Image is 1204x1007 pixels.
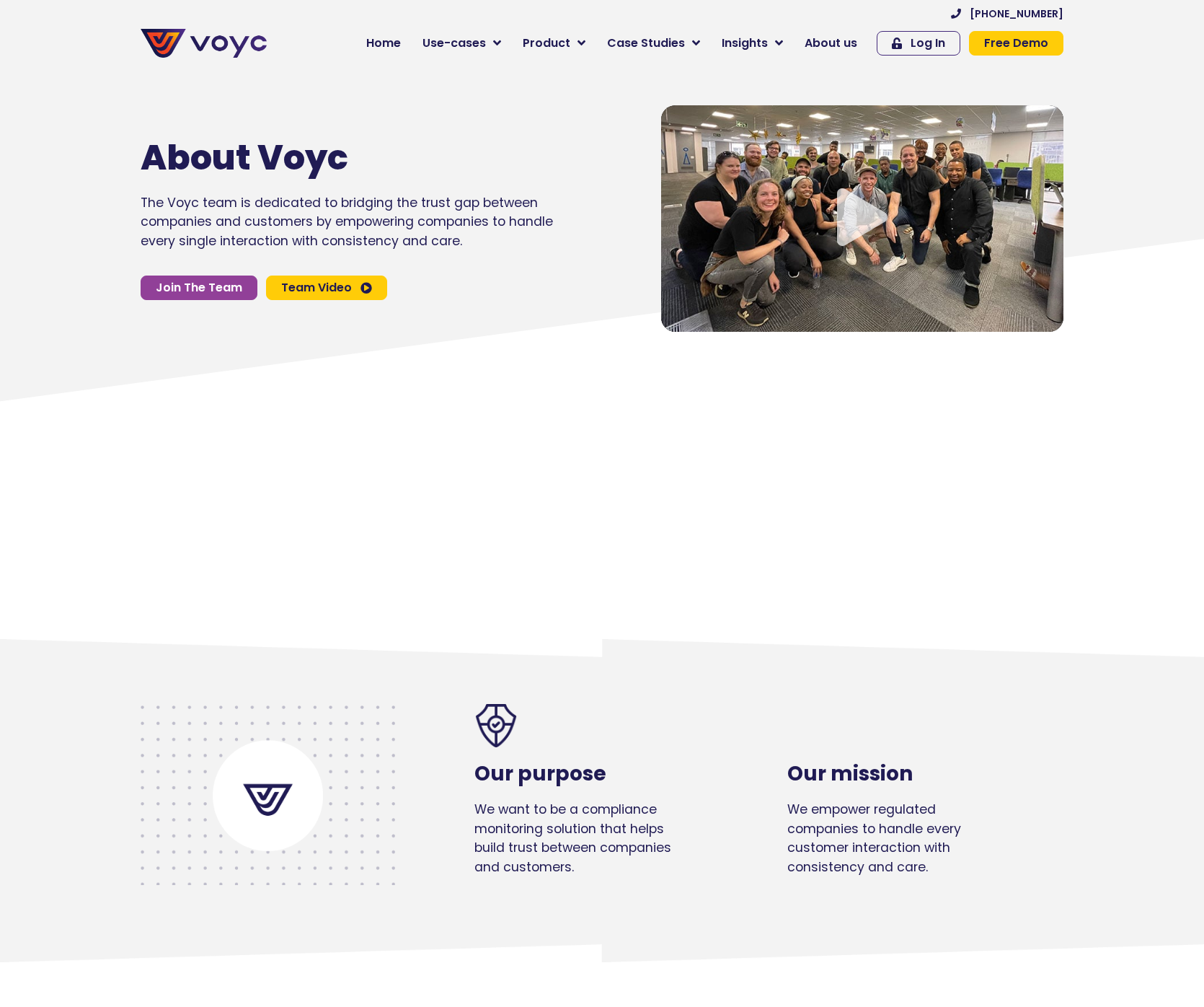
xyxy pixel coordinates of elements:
[787,762,999,786] h2: Our mission
[722,35,768,52] span: Insights
[607,35,685,52] span: Case Studies
[984,38,1048,49] span: Free Demo
[969,31,1063,56] a: Free Demo
[141,137,510,179] h1: About Voyc
[787,704,831,747] img: consistency
[951,9,1063,19] a: [PHONE_NUMBER]
[281,282,352,294] span: Team Video
[833,188,891,248] div: Video play button
[970,9,1063,19] span: [PHONE_NUMBER]
[523,35,570,52] span: Product
[794,29,868,58] a: About us
[266,276,387,300] a: Team Video
[141,276,257,300] a: Join The Team
[474,800,686,876] p: We want to be a compliance monitoring solution that helps build trust between companies and custo...
[412,29,512,58] a: Use-cases
[474,762,686,786] h2: Our purpose
[141,705,395,884] img: voyc-logo-mark-03
[156,282,242,294] span: Join The Team
[141,193,553,250] p: The Voyc team is dedicated to bridging the trust gap between companies and customers by empowerin...
[877,31,960,56] a: Log In
[355,29,412,58] a: Home
[512,29,596,58] a: Product
[422,35,486,52] span: Use-cases
[141,29,267,58] img: voyc-full-logo
[596,29,711,58] a: Case Studies
[474,704,518,747] img: trusted
[787,800,999,876] p: We empower regulated companies to handle every customer interaction with consistency and care.
[911,38,945,49] span: Log In
[711,29,794,58] a: Insights
[366,35,401,52] span: Home
[805,35,857,52] span: About us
